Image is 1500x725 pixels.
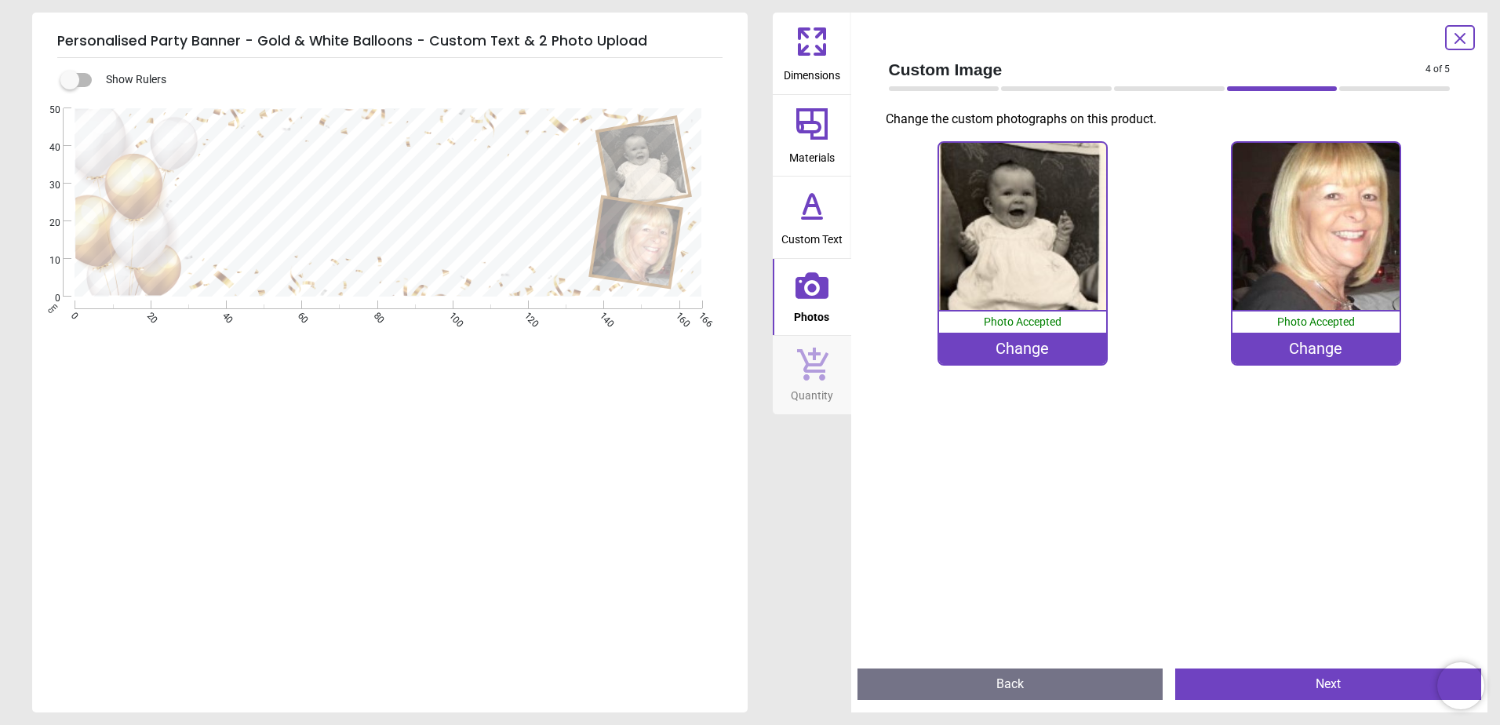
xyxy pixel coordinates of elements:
span: 4 of 5 [1425,63,1450,76]
button: Dimensions [773,13,851,94]
button: Custom Text [773,177,851,258]
span: Photos [794,302,829,326]
p: Change the custom photographs on this product. [886,111,1463,128]
span: 120 [521,310,531,320]
div: Show Rulers [70,71,748,89]
span: Quantity [791,381,833,404]
span: 40 [219,310,229,320]
span: 0 [68,310,78,320]
span: Materials [789,143,835,166]
span: 10 [31,254,60,268]
span: 140 [596,310,606,320]
h5: Personalised Party Banner - Gold & White Balloons - Custom Text & 2 Photo Upload [57,25,723,58]
span: 20 [31,217,60,230]
span: Custom Text [781,224,843,248]
span: 30 [31,179,60,192]
span: cm [46,301,60,315]
button: Materials [773,95,851,177]
span: 0 [31,292,60,305]
span: Dimensions [784,60,840,84]
button: Next [1175,669,1481,700]
div: Change [939,333,1106,364]
iframe: Brevo live chat [1437,662,1484,709]
button: Photos [773,259,851,336]
span: Photo Accepted [1277,315,1355,328]
div: Change [1232,333,1400,364]
span: 166 [695,310,705,320]
span: 40 [31,141,60,155]
button: Quantity [773,336,851,414]
span: Custom Image [889,58,1426,81]
span: 20 [144,310,154,320]
span: 60 [294,310,304,320]
span: 160 [672,310,683,320]
button: Back [857,669,1163,700]
span: 100 [446,310,456,320]
span: 50 [31,104,60,117]
span: Photo Accepted [984,315,1061,328]
span: 80 [370,310,380,320]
